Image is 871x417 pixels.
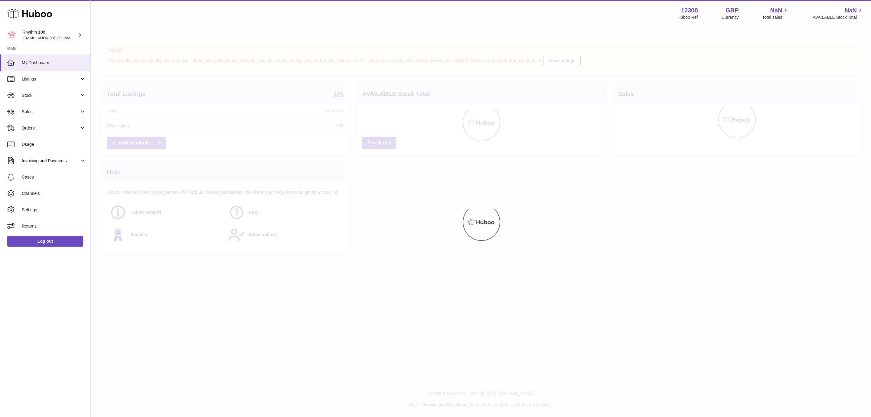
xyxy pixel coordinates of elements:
span: Settings [22,207,86,213]
div: Currency [722,15,739,20]
a: Log out [7,236,83,247]
a: NaN Total sales [762,6,789,20]
span: Orders [22,125,80,131]
span: Usage [22,142,86,147]
span: NaN [770,6,782,15]
span: Cases [22,174,86,180]
span: AVAILABLE Stock Total [813,15,864,20]
span: Channels [22,191,86,196]
span: NaN [845,6,857,15]
span: My Dashboard [22,60,86,66]
span: Sales [22,109,80,115]
span: Returns [22,223,86,229]
span: Invoicing and Payments [22,158,80,164]
strong: GBP [726,6,739,15]
strong: 12308 [681,6,698,15]
span: Stock [22,93,80,98]
img: orders@rhythm108.com [7,31,16,40]
div: Rhythm 108 [22,29,77,41]
span: Total sales [762,15,789,20]
a: NaN AVAILABLE Stock Total [813,6,864,20]
span: [EMAIL_ADDRESS][DOMAIN_NAME] [22,35,89,40]
span: Listings [22,76,80,82]
div: Huboo Ref [678,15,698,20]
